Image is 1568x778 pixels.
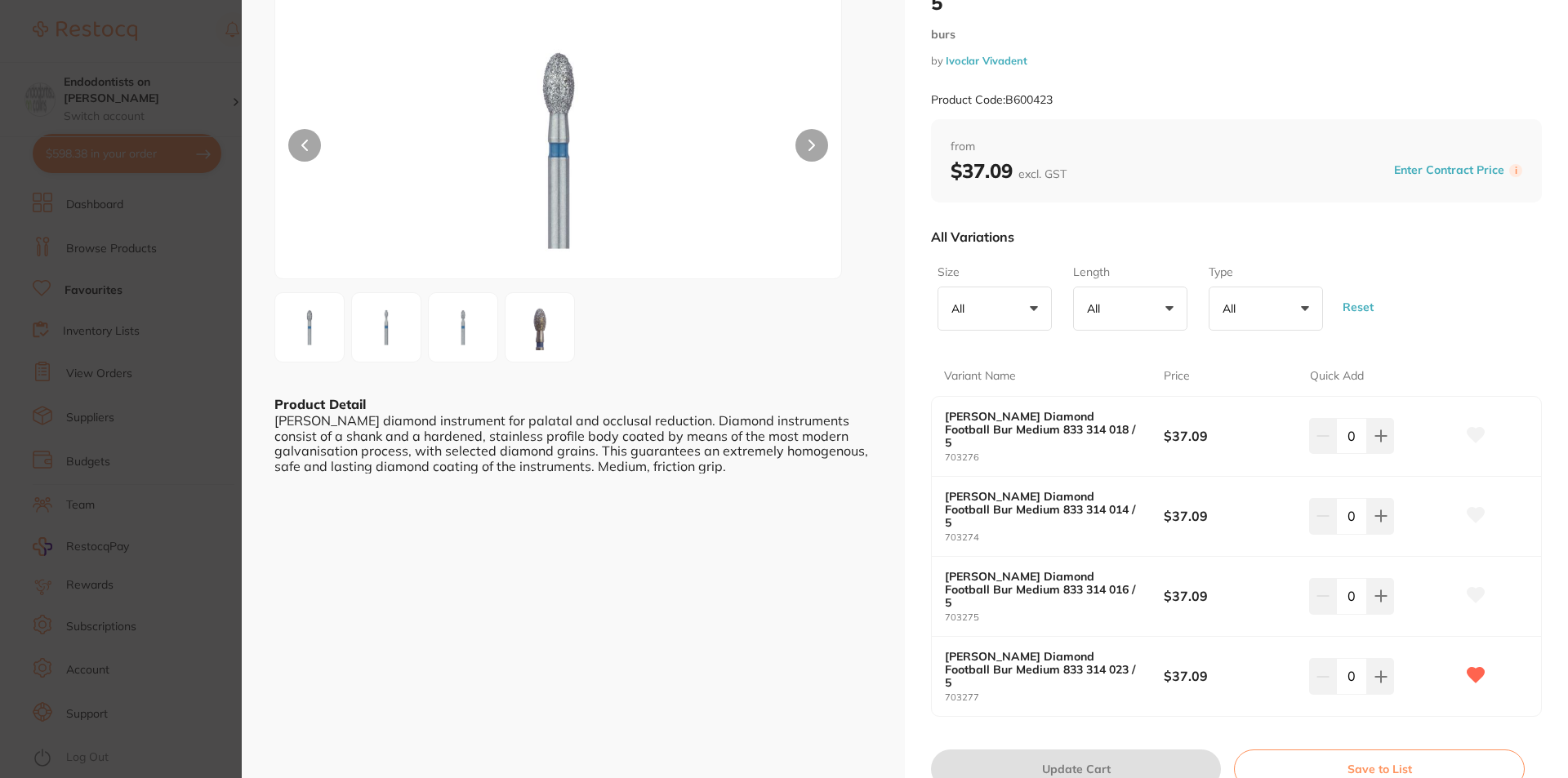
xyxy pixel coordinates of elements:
[951,301,971,316] p: All
[945,410,1142,449] b: [PERSON_NAME] Diamond Football Bur Medium 833 314 018 / 5
[938,265,1047,281] label: Size
[945,570,1142,609] b: [PERSON_NAME] Diamond Football Bur Medium 833 314 016 / 5
[931,93,1053,107] small: Product Code: B600423
[945,490,1142,529] b: [PERSON_NAME] Diamond Football Bur Medium 833 314 014 / 5
[1073,287,1187,331] button: All
[945,692,1164,703] small: 703277
[938,287,1052,331] button: All
[946,54,1027,67] a: Ivoclar Vivadent
[1087,301,1107,316] p: All
[1073,265,1183,281] label: Length
[931,229,1014,245] p: All Variations
[1018,167,1067,181] span: excl. GST
[1164,507,1295,525] b: $37.09
[931,55,1542,67] small: by
[1164,368,1190,385] p: Price
[389,20,728,278] img: LWpwZw
[1164,427,1295,445] b: $37.09
[951,139,1522,155] span: from
[274,396,366,412] b: Product Detail
[1209,265,1318,281] label: Type
[1164,587,1295,605] b: $37.09
[1338,278,1379,337] button: Reset
[1223,301,1242,316] p: All
[1389,162,1509,178] button: Enter Contract Price
[1209,287,1323,331] button: All
[1509,164,1522,177] label: i
[510,298,569,357] img: My1qcGc
[945,612,1164,623] small: 703275
[945,452,1164,463] small: 703276
[1164,667,1295,685] b: $37.09
[434,298,492,357] img: LWpwZw
[945,532,1164,543] small: 703274
[945,650,1142,689] b: [PERSON_NAME] Diamond Football Bur Medium 833 314 023 / 5
[951,158,1067,183] b: $37.09
[1310,368,1364,385] p: Quick Add
[931,28,1542,42] small: burs
[274,413,872,473] div: [PERSON_NAME] diamond instrument for palatal and occlusal reduction. Diamond instruments consist ...
[280,298,339,357] img: LWpwZw
[944,368,1016,385] p: Variant Name
[357,298,416,357] img: LWpwZw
